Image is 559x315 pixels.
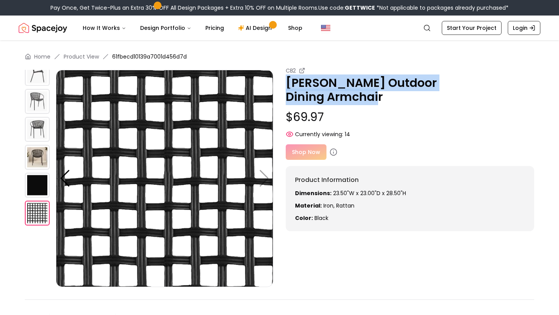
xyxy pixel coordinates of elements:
[295,202,322,209] strong: Material:
[134,20,198,36] button: Design Portfolio
[295,214,313,222] strong: Color:
[25,201,50,225] img: https://storage.googleapis.com/spacejoy-main/assets/61fbecd10139a7001d456d7d/product_7_jdb78pnile8
[25,53,534,61] nav: breadcrumb
[34,53,50,61] a: Home
[199,20,230,36] a: Pricing
[286,67,296,74] small: CB2
[321,23,330,33] img: United States
[375,4,509,12] span: *Not applicable to packages already purchased*
[323,202,354,209] span: Iron, Rattan
[25,89,50,114] img: https://storage.googleapis.com/spacejoy-main/assets/61fbecd10139a7001d456d7d/product_2_7f3p60oockla
[19,20,67,36] a: Spacejoy
[345,130,350,138] span: 14
[25,145,50,170] img: https://storage.googleapis.com/spacejoy-main/assets/61fbecd10139a7001d456d7d/product_4_9c0ankjdi7k
[56,70,273,287] img: https://storage.googleapis.com/spacejoy-main/assets/61fbecd10139a7001d456d7d/product_7_jdb78pnile8
[286,110,534,124] p: $69.97
[25,173,50,197] img: https://storage.googleapis.com/spacejoy-main/assets/61fbecd10139a7001d456d7d/product_5_6a8npo4k7doi
[64,53,99,61] li: Product View
[442,21,502,35] a: Start Your Project
[112,53,187,61] span: 61fbecd10139a7001d456d7d
[19,20,67,36] img: Spacejoy Logo
[345,4,375,12] b: GETTWICE
[508,21,540,35] a: Login
[295,189,525,197] p: 23.50"W x 23.00"D x 28.50"H
[50,4,509,12] div: Pay Once, Get Twice-Plus an Extra 30% OFF All Design Packages + Extra 10% OFF on Multiple Rooms.
[295,175,525,185] h6: Product Information
[25,61,50,86] img: https://storage.googleapis.com/spacejoy-main/assets/61fbecd10139a7001d456d7d/product_1_d99mndk55g8h
[286,76,534,104] p: [PERSON_NAME] Outdoor Dining Armchair
[295,130,343,138] span: Currently viewing:
[318,4,375,12] span: Use code:
[282,20,309,36] a: Shop
[232,20,280,36] a: AI Design
[25,117,50,142] img: https://storage.googleapis.com/spacejoy-main/assets/61fbecd10139a7001d456d7d/product_3_ah8bng6dm10d
[295,189,332,197] strong: Dimensions:
[76,20,309,36] nav: Main
[314,214,328,222] span: black
[76,20,132,36] button: How It Works
[19,16,540,40] nav: Global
